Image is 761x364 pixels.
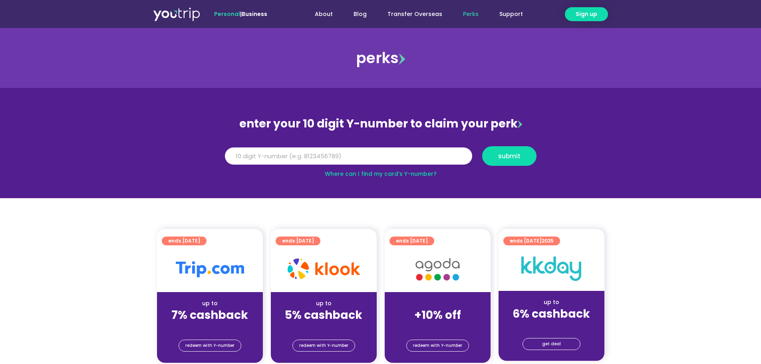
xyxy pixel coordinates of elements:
div: up to [277,299,370,308]
a: Transfer Overseas [377,7,453,22]
div: (for stays only) [277,322,370,331]
div: (for stays only) [505,321,598,330]
div: enter your 10 digit Y-number to claim your perk [221,113,540,134]
strong: +10% off [414,307,461,323]
span: | [214,10,267,18]
a: Where can I find my card’s Y-number? [325,170,437,178]
span: Personal [214,10,240,18]
a: Blog [343,7,377,22]
a: ends [DATE] [276,237,320,245]
a: ends [DATE]2025 [503,237,560,245]
span: ends [DATE] [510,237,554,245]
input: 10 digit Y-number (e.g. 8123456789) [225,147,472,165]
div: up to [505,298,598,306]
div: up to [163,299,256,308]
a: Perks [453,7,489,22]
span: ends [DATE] [168,237,200,245]
span: redeem with Y-number [299,340,348,351]
a: About [304,7,343,22]
form: Y Number [225,146,536,172]
div: (for stays only) [391,322,484,331]
a: Business [242,10,267,18]
div: (for stays only) [163,322,256,331]
span: get deal [542,338,561,350]
span: 2025 [542,237,554,244]
a: ends [DATE] [162,237,207,245]
strong: 7% cashback [171,307,248,323]
strong: 6% cashback [513,306,590,322]
button: submit [482,146,536,166]
a: get deal [523,338,580,350]
span: up to [430,299,445,307]
a: Sign up [565,7,608,21]
a: redeem with Y-number [406,340,469,352]
strong: 5% cashback [285,307,362,323]
span: Sign up [576,10,597,18]
a: redeem with Y-number [292,340,355,352]
a: ends [DATE] [389,237,434,245]
span: redeem with Y-number [185,340,234,351]
span: redeem with Y-number [413,340,462,351]
a: Support [489,7,533,22]
nav: Menu [289,7,533,22]
span: ends [DATE] [282,237,314,245]
span: submit [498,153,521,159]
a: redeem with Y-number [179,340,241,352]
span: ends [DATE] [396,237,428,245]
